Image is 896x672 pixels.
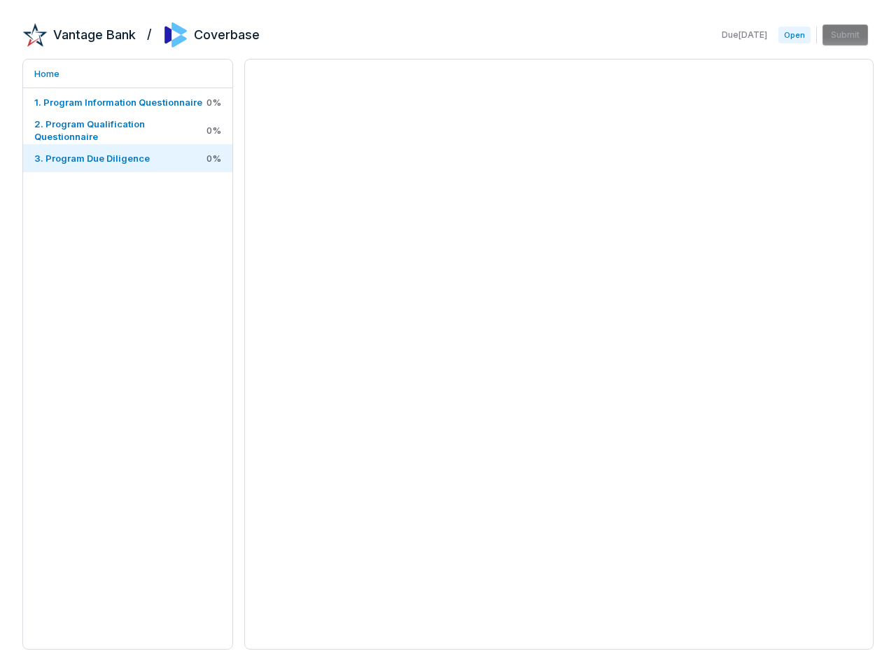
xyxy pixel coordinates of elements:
[34,118,145,142] span: 2. Program Qualification Questionnaire
[23,144,232,172] a: 3. Program Due Diligence0%
[206,96,221,108] span: 0 %
[23,59,232,87] a: Home
[53,26,136,44] h2: Vantage Bank
[722,29,767,41] span: Due [DATE]
[206,152,221,164] span: 0 %
[34,97,202,108] span: 1. Program Information Questionnaire
[34,153,150,164] span: 3. Program Due Diligence
[147,22,152,43] h2: /
[194,26,260,44] h2: Coverbase
[23,116,232,144] a: 2. Program Qualification Questionnaire0%
[778,27,811,43] span: Open
[23,88,232,116] a: 1. Program Information Questionnaire0%
[206,124,221,136] span: 0 %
